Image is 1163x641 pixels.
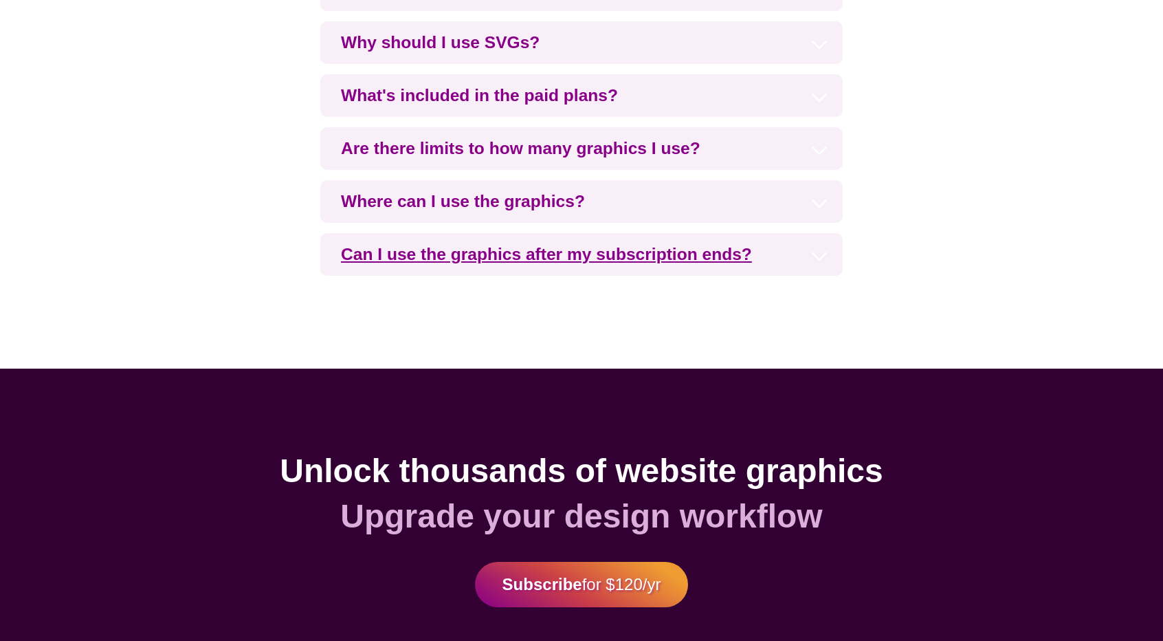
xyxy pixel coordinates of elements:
h3: Can I use the graphics after my subscription ends? [320,233,843,276]
h3: Where can I use the graphics? [320,180,843,223]
h2: Unlock thousands of website graphics [41,451,1122,491]
h3: Are there limits to how many graphics I use? [320,127,843,170]
a: Subscribefor $120/yr [475,562,689,607]
h2: Upgrade your design workflow [41,497,1122,536]
h3: What's included in the paid plans? [320,74,843,117]
strong: Subscribe [502,575,582,594]
h3: Why should I use SVGs? [320,21,843,64]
